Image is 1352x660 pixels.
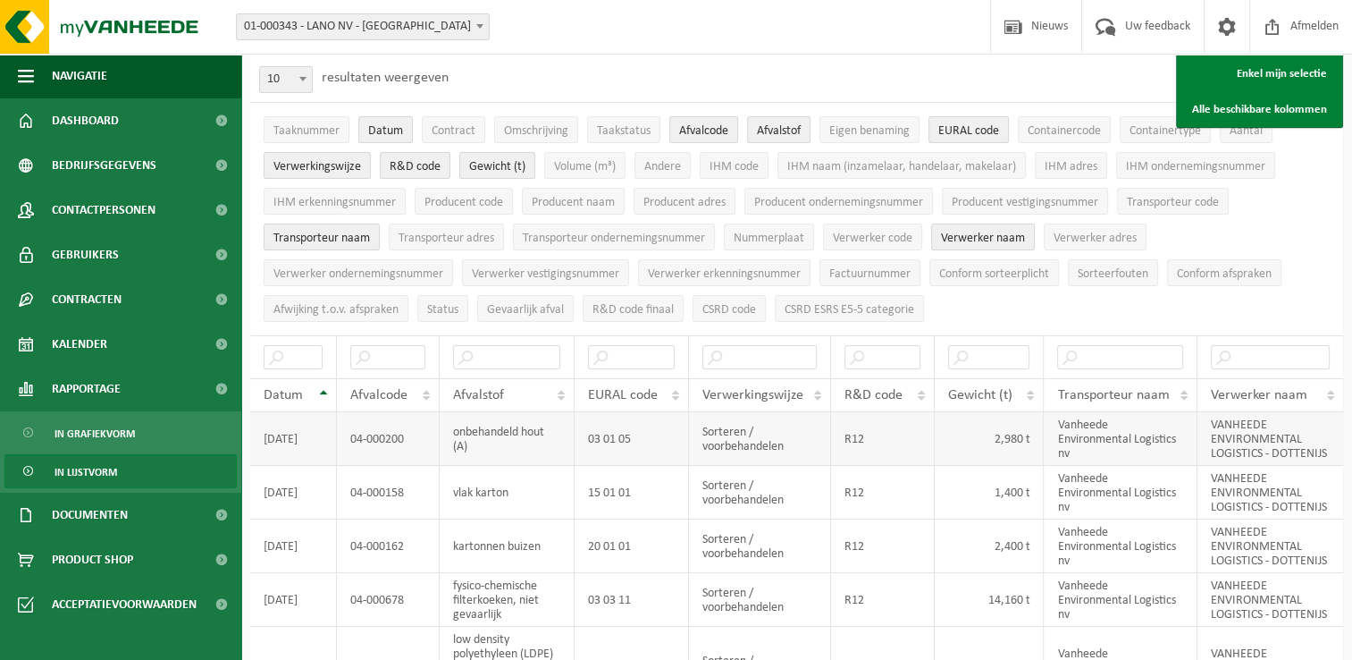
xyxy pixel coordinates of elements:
button: Conform afspraken : Activate to sort [1167,259,1281,286]
span: Verwerker code [833,232,912,245]
span: IHM ondernemingsnummer [1126,160,1265,173]
span: Afvalcode [350,388,407,402]
button: R&D code finaalR&amp;D code finaal: Activate to sort [583,295,684,322]
button: Producent adresProducent adres: Activate to sort [634,188,735,215]
td: onbehandeld hout (A) [440,412,575,466]
span: Status [427,303,458,317]
button: CSRD codeCSRD code: Activate to sort [693,295,766,322]
td: fysico-chemische filterkoeken, niet gevaarlijk [440,573,575,627]
td: Sorteren / voorbehandelen [689,520,832,573]
button: AfvalstofAfvalstof: Activate to sort [747,116,810,143]
button: Gewicht (t)Gewicht (t): Activate to sort [459,152,535,179]
span: IHM code [710,160,759,173]
span: Kalender [52,322,107,367]
span: Conform sorteerplicht [939,267,1049,281]
span: Contracten [52,277,122,322]
button: Verwerker adresVerwerker adres: Activate to sort [1044,224,1146,250]
a: Enkel mijn selectie [1179,55,1340,91]
td: Vanheede Environmental Logistics nv [1044,573,1197,627]
span: Transporteur naam [1057,388,1169,402]
label: resultaten weergeven [322,71,449,85]
td: R12 [831,520,935,573]
button: IHM erkenningsnummerIHM erkenningsnummer: Activate to sort [264,188,406,215]
td: R12 [831,412,935,466]
button: ContractContract: Activate to sort [422,116,485,143]
td: 04-000158 [337,466,440,520]
span: Navigatie [52,54,107,98]
td: VANHEEDE ENVIRONMENTAL LOGISTICS - DOTTENIJS [1197,466,1343,520]
span: EURAL code [938,124,999,138]
span: Contract [432,124,475,138]
span: CSRD code [702,303,756,317]
span: Eigen benaming [829,124,910,138]
span: IHM naam (inzamelaar, handelaar, makelaar) [787,160,1016,173]
td: R12 [831,573,935,627]
span: 10 [260,67,312,92]
span: EURAL code [588,388,658,402]
td: kartonnen buizen [440,520,575,573]
span: Verwerker adres [1054,232,1137,245]
span: IHM erkenningsnummer [273,196,396,209]
span: 01-000343 - LANO NV - HARELBEKE [236,13,490,40]
button: Eigen benamingEigen benaming: Activate to sort [819,116,920,143]
td: 14,160 t [935,573,1045,627]
span: Sorteerfouten [1078,267,1148,281]
td: Sorteren / voorbehandelen [689,412,832,466]
span: Transporteur code [1127,196,1219,209]
td: vlak karton [440,466,575,520]
button: Verwerker erkenningsnummerVerwerker erkenningsnummer: Activate to sort [638,259,810,286]
td: 04-000200 [337,412,440,466]
span: Containertype [1129,124,1201,138]
td: 15 01 01 [575,466,689,520]
button: CSRD ESRS E5-5 categorieCSRD ESRS E5-5 categorie: Activate to sort [775,295,924,322]
button: IHM adresIHM adres: Activate to sort [1035,152,1107,179]
span: Afvalstof [757,124,801,138]
button: Verwerker naamVerwerker naam: Activate to sort [931,224,1035,250]
span: Documenten [52,493,128,537]
span: Afwijking t.o.v. afspraken [273,303,399,317]
td: [DATE] [250,520,337,573]
span: Verwerker naam [1211,388,1307,402]
button: Producent vestigingsnummerProducent vestigingsnummer: Activate to sort [942,188,1108,215]
button: Transporteur adresTransporteur adres: Activate to sort [389,224,504,250]
span: Dashboard [52,98,119,143]
td: Sorteren / voorbehandelen [689,573,832,627]
span: Acceptatievoorwaarden [52,582,197,627]
button: ContainertypeContainertype: Activate to sort [1120,116,1211,143]
button: TaaknummerTaaknummer: Activate to remove sorting [264,116,349,143]
button: DatumDatum: Activate to sort [358,116,413,143]
td: 2,400 t [935,520,1045,573]
span: 10 [259,66,313,93]
td: Sorteren / voorbehandelen [689,466,832,520]
button: Volume (m³)Volume (m³): Activate to sort [544,152,626,179]
button: Transporteur ondernemingsnummerTransporteur ondernemingsnummer : Activate to sort [513,224,715,250]
span: Afvalcode [679,124,728,138]
button: Transporteur naamTransporteur naam: Activate to sort [264,224,380,250]
span: Datum [368,124,403,138]
span: Afvalstof [453,388,504,402]
span: Factuurnummer [829,267,911,281]
span: Containercode [1028,124,1101,138]
td: Vanheede Environmental Logistics nv [1044,412,1197,466]
span: In grafiekvorm [55,417,135,451]
span: Contactpersonen [52,188,155,233]
span: Rapportage [52,367,121,411]
span: Verwerker erkenningsnummer [648,267,801,281]
button: TaakstatusTaakstatus: Activate to sort [587,116,660,143]
span: Transporteur ondernemingsnummer [523,232,705,245]
span: Verwerkingswijze [702,388,803,402]
button: EURAL codeEURAL code: Activate to sort [928,116,1009,143]
span: Product Shop [52,537,133,582]
span: 01-000343 - LANO NV - HARELBEKE [237,14,489,39]
td: VANHEEDE ENVIRONMENTAL LOGISTICS - DOTTENIJS [1197,573,1343,627]
span: Datum [264,388,303,402]
span: Producent naam [532,196,615,209]
button: Afwijking t.o.v. afsprakenAfwijking t.o.v. afspraken: Activate to sort [264,295,408,322]
button: Verwerker vestigingsnummerVerwerker vestigingsnummer: Activate to sort [462,259,629,286]
span: Transporteur naam [273,232,370,245]
span: Producent code [424,196,503,209]
td: VANHEEDE ENVIRONMENTAL LOGISTICS - DOTTENIJS [1197,520,1343,573]
td: [DATE] [250,573,337,627]
span: Producent adres [643,196,726,209]
span: Verwerkingswijze [273,160,361,173]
